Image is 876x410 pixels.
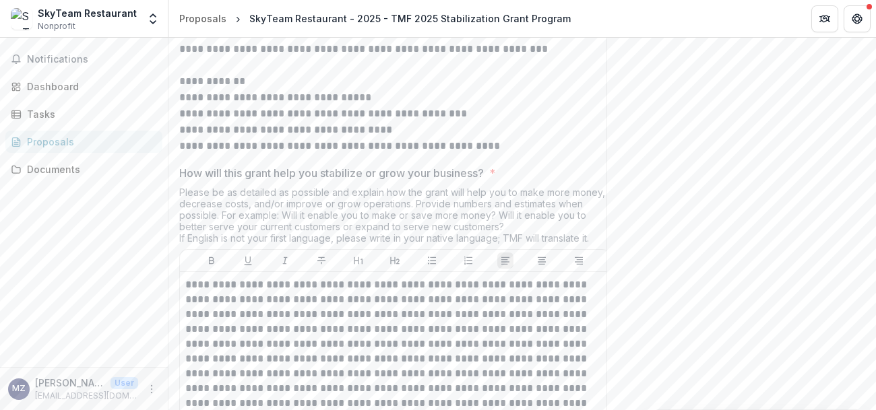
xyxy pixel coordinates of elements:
button: Heading 2 [387,252,403,269]
button: Get Help [844,5,871,32]
button: More [144,381,160,397]
button: Underline [240,252,256,269]
div: SkyTeam Restaurant - 2025 - TMF 2025 Stabilization Grant Program [249,11,571,26]
div: Proposals [179,11,226,26]
nav: breadcrumb [174,9,576,28]
button: Align Center [534,252,550,269]
a: Proposals [5,131,162,153]
img: SkyTeam Restaurant [11,8,32,30]
button: Ordered List [460,252,476,269]
p: [EMAIL_ADDRESS][DOMAIN_NAME] [35,390,138,402]
a: Dashboard [5,75,162,98]
div: Documents [27,162,152,176]
span: Nonprofit [38,20,75,32]
button: Heading 1 [350,252,367,269]
a: Documents [5,158,162,180]
button: Partners [811,5,838,32]
p: How will this grant help you stabilize or grow your business? [179,165,484,181]
button: Strike [313,252,330,269]
div: Min Qiao Zhao [12,384,26,393]
button: Bullet List [424,252,440,269]
a: Tasks [5,103,162,125]
button: Open entity switcher [144,5,162,32]
p: User [111,377,138,389]
button: Italicize [277,252,293,269]
span: Notifications [27,54,157,65]
a: Proposals [174,9,232,28]
button: Align Left [497,252,513,269]
div: Proposals [27,135,152,149]
button: Align Right [571,252,587,269]
div: Please be as detailed as possible and explain how the grant will help you to make more money, dec... [179,186,611,249]
div: SkyTeam Restaurant [38,6,137,20]
button: Notifications [5,48,162,70]
div: Dashboard [27,79,152,94]
p: [PERSON_NAME] [35,376,105,390]
button: Bold [204,252,220,269]
div: Tasks [27,107,152,121]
